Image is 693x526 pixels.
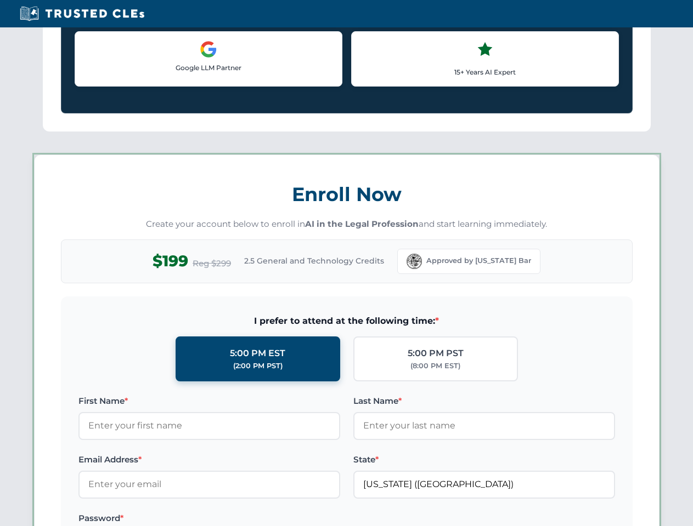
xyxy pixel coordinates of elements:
div: 5:00 PM EST [230,346,285,361]
input: Enter your email [78,471,340,498]
span: 2.5 General and Technology Credits [244,255,384,267]
input: Enter your last name [353,412,615,439]
img: Trusted CLEs [16,5,148,22]
p: 15+ Years AI Expert [360,67,610,77]
p: Google LLM Partner [84,62,333,73]
div: (2:00 PM PST) [233,361,283,371]
strong: AI in the Legal Profession [305,219,419,229]
label: Last Name [353,395,615,408]
label: Password [78,512,340,525]
img: Florida Bar [407,254,422,269]
label: State [353,453,615,466]
input: Florida (FL) [353,471,615,498]
p: Create your account below to enroll in and start learning immediately. [61,218,633,231]
span: I prefer to attend at the following time: [78,314,615,328]
h3: Enroll Now [61,177,633,211]
div: 5:00 PM PST [408,346,464,361]
label: First Name [78,395,340,408]
label: Email Address [78,453,340,466]
span: Reg $299 [193,257,231,270]
img: Google [200,41,217,58]
div: (8:00 PM EST) [410,361,460,371]
span: $199 [153,249,188,273]
span: Approved by [US_STATE] Bar [426,255,531,266]
input: Enter your first name [78,412,340,439]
